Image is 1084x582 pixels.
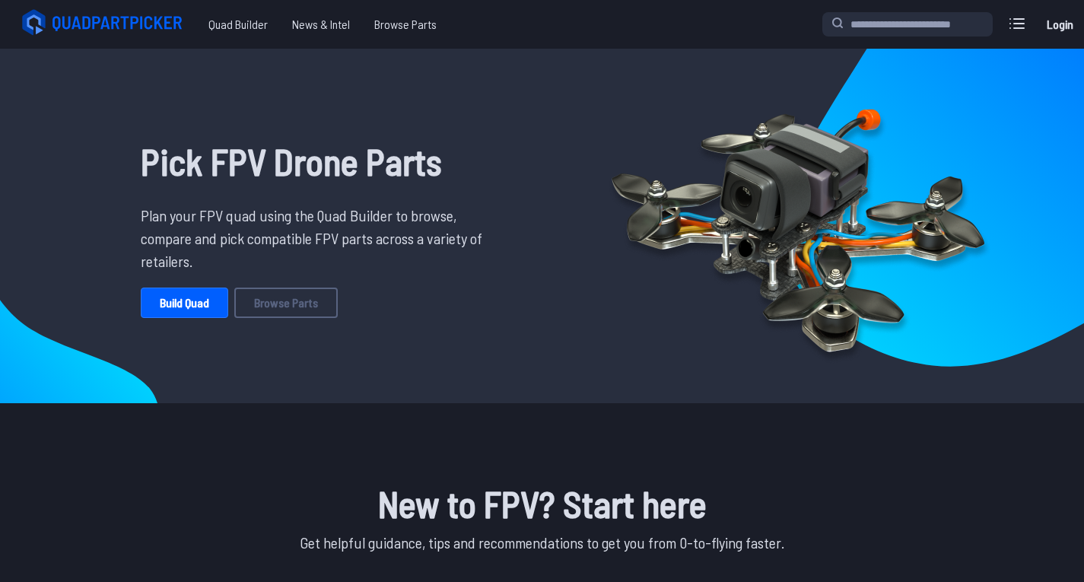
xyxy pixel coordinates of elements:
[141,204,494,272] p: Plan your FPV quad using the Quad Builder to browse, compare and pick compatible FPV parts across...
[579,74,1017,378] img: Quadcopter
[129,476,956,531] h1: New to FPV? Start here
[196,9,280,40] a: Quad Builder
[129,531,956,554] p: Get helpful guidance, tips and recommendations to get you from 0-to-flying faster.
[141,288,228,318] a: Build Quad
[280,9,362,40] a: News & Intel
[234,288,338,318] a: Browse Parts
[1041,9,1078,40] a: Login
[362,9,449,40] a: Browse Parts
[141,134,494,189] h1: Pick FPV Drone Parts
